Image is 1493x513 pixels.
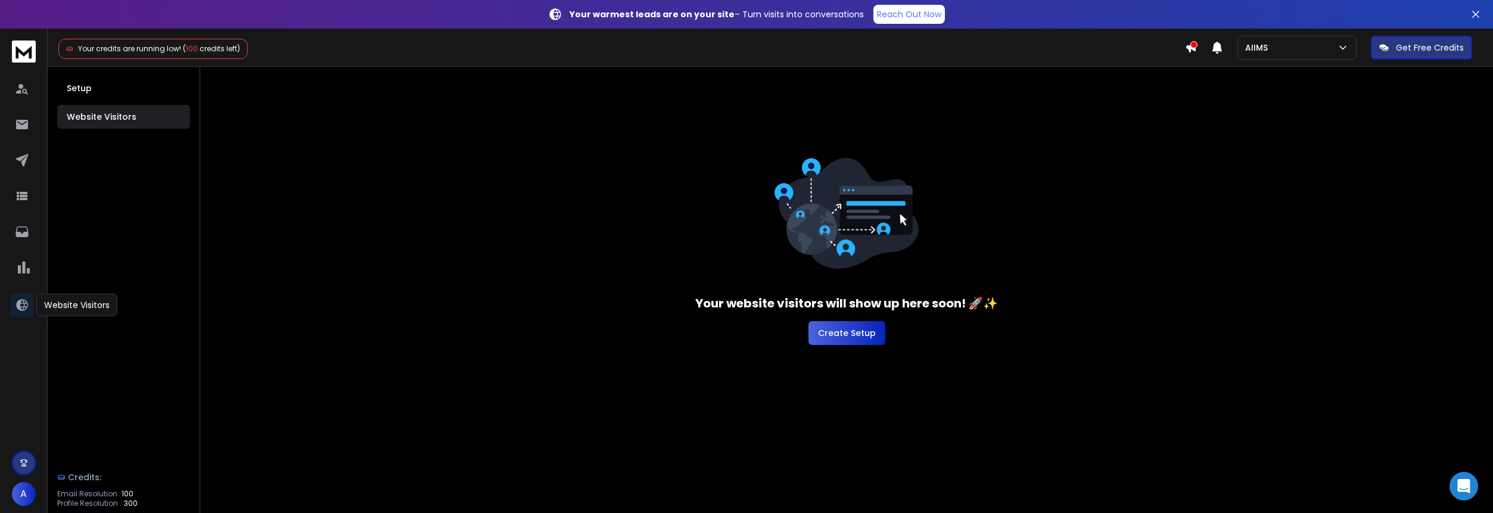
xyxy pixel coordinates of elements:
a: Credits: [57,465,190,489]
p: Profile Resolution : [57,499,122,508]
button: A [12,482,36,506]
span: ( credits left) [183,43,240,54]
p: – Turn visits into conversations [570,8,864,20]
p: AIIMS [1245,42,1273,54]
button: Website Visitors [57,105,190,129]
div: Website Visitors [36,294,117,316]
p: Get Free Credits [1396,42,1464,54]
p: Reach Out Now [877,8,941,20]
span: 100 [122,489,133,499]
button: Get Free Credits [1371,36,1472,60]
strong: Your warmest leads are on your site [570,8,735,20]
a: Reach Out Now [873,5,945,24]
span: 300 [124,499,138,508]
span: Your credits are running low! [78,43,181,54]
span: 100 [186,43,198,54]
button: Setup [57,76,190,100]
img: logo [12,41,36,63]
span: Credits: [68,471,101,483]
div: Open Intercom Messenger [1450,472,1478,500]
p: Email Resolution: [57,489,119,499]
h3: Your website visitors will show up here soon! 🚀✨ [695,295,998,312]
button: Create Setup [808,321,885,345]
